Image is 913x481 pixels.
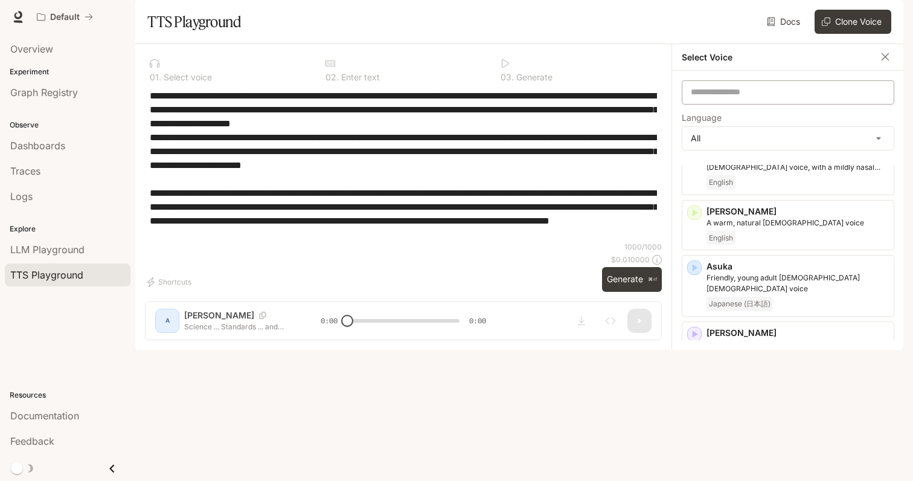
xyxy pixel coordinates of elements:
p: [PERSON_NAME] [706,205,889,218]
p: Select voice [161,73,212,82]
p: 0 1 . [150,73,161,82]
p: Older British male with a refined and articulate voice [706,339,889,361]
h1: TTS Playground [147,10,241,34]
p: ⌘⏎ [648,276,657,283]
p: 0 2 . [325,73,339,82]
button: Generate⌘⏎ [602,267,662,292]
div: All [682,127,894,150]
span: English [706,231,735,245]
p: A warm, natural female voice [706,218,889,228]
p: Default [50,12,80,22]
span: Japanese (日本語) [706,297,773,311]
button: Shortcuts [145,273,196,292]
span: English [706,175,735,190]
p: [PERSON_NAME] [706,327,889,339]
p: Asuka [706,260,889,273]
button: Clone Voice [815,10,891,34]
a: Docs [764,10,805,34]
p: Language [682,114,722,122]
p: Enter text [339,73,380,82]
p: Generate [514,73,553,82]
button: All workspaces [31,5,98,29]
p: Friendly, young adult Japanese female voice [706,273,889,294]
p: 0 3 . [501,73,514,82]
